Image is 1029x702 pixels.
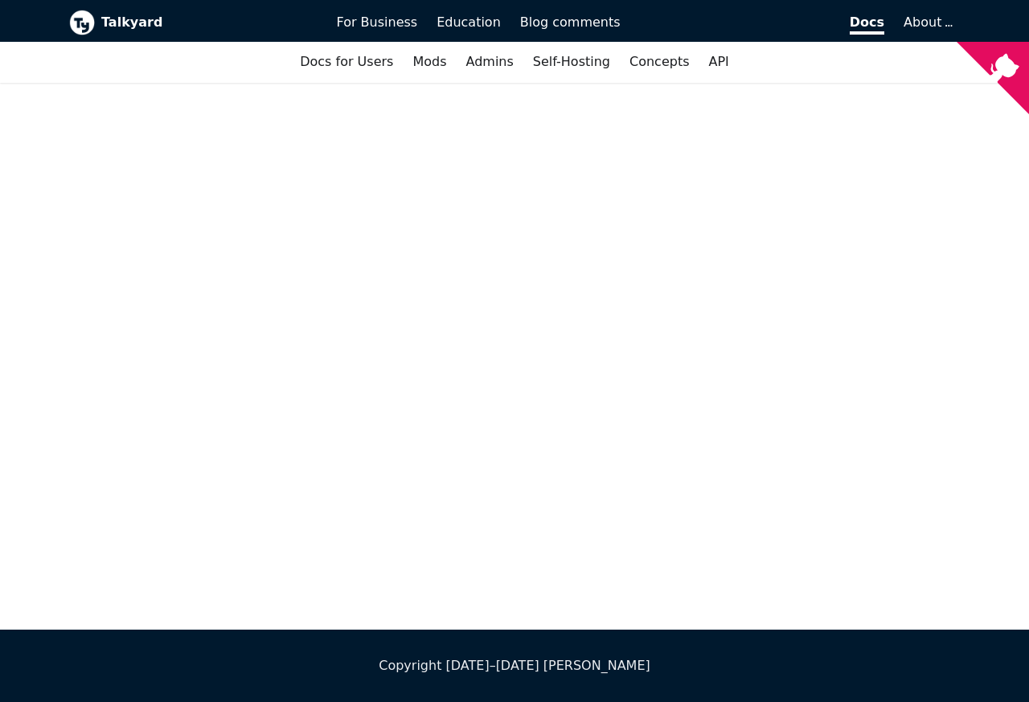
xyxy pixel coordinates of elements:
[523,48,620,76] a: Self-Hosting
[69,655,960,676] div: Copyright [DATE]–[DATE] [PERSON_NAME]
[457,48,523,76] a: Admins
[520,14,621,30] span: Blog comments
[327,9,428,36] a: For Business
[630,9,895,36] a: Docs
[510,9,630,36] a: Blog comments
[620,48,699,76] a: Concepts
[427,9,510,36] a: Education
[69,10,314,35] a: Talkyard logoTalkyard
[904,14,950,30] a: About
[850,14,884,35] span: Docs
[403,48,456,76] a: Mods
[699,48,739,76] a: API
[101,12,314,33] b: Talkyard
[337,14,418,30] span: For Business
[69,10,95,35] img: Talkyard logo
[290,48,403,76] a: Docs for Users
[437,14,501,30] span: Education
